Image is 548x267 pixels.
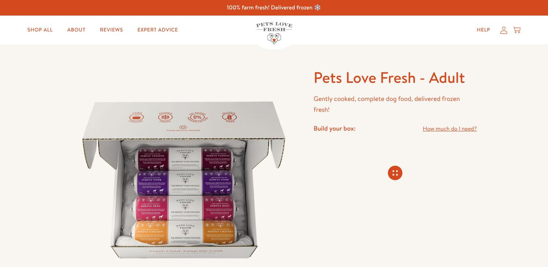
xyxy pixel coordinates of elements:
h1: Pets Love Fresh - Adult [314,68,477,88]
a: About [62,23,91,37]
a: Expert Advice [131,23,184,37]
svg: Connecting store [388,166,402,180]
a: Help [471,23,496,37]
a: Shop All [22,23,59,37]
a: Reviews [94,23,129,37]
img: Pets Love Fresh [256,22,292,44]
p: Gently cooked, complete dog food, delivered frozen fresh! [314,93,477,115]
a: How much do I need? [423,124,477,134]
h4: Build your box: [314,124,356,132]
